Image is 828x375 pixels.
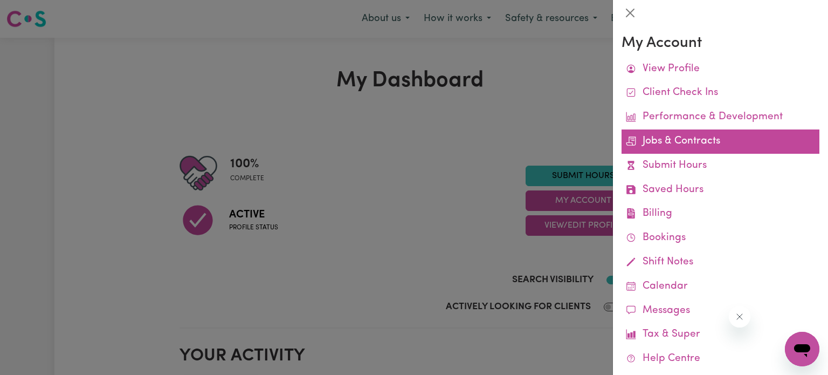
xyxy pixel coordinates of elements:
[729,306,750,328] iframe: Close message
[622,35,819,53] h3: My Account
[622,347,819,371] a: Help Centre
[622,202,819,226] a: Billing
[785,332,819,366] iframe: Button to launch messaging window
[6,8,65,16] span: Need any help?
[622,275,819,299] a: Calendar
[622,250,819,275] a: Shift Notes
[622,129,819,154] a: Jobs & Contracts
[622,57,819,81] a: View Profile
[622,323,819,347] a: Tax & Super
[622,226,819,250] a: Bookings
[622,105,819,129] a: Performance & Development
[622,299,819,323] a: Messages
[622,4,639,22] button: Close
[622,178,819,202] a: Saved Hours
[622,81,819,105] a: Client Check Ins
[622,154,819,178] a: Submit Hours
